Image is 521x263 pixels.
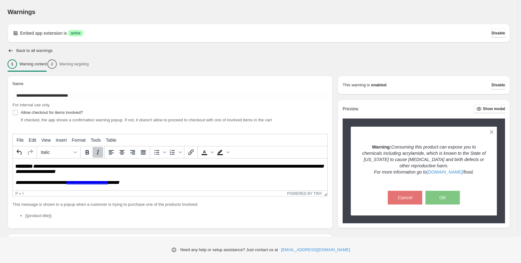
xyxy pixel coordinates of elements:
div: Numbered list [167,147,183,158]
button: Show modal [474,104,505,113]
span: Tools [91,138,101,143]
span: Insert [56,138,67,143]
button: Redo [25,147,35,158]
span: Format [72,138,86,143]
div: Resize [322,191,327,196]
button: Justify [138,147,149,158]
div: p [15,191,18,196]
button: Cancel [388,191,422,205]
p: Embed app extension is [20,30,67,36]
span: Name [13,81,24,86]
em: For more information go to [374,169,427,174]
span: Allow checkout for items involved? [21,110,83,115]
div: Background color [215,147,230,158]
p: Warning content [19,62,47,67]
strong: enabled [371,82,387,88]
span: Warnings [8,8,35,15]
strong: Warning: [372,144,391,149]
li: {{product.title}} [25,213,328,219]
button: Align right [127,147,138,158]
div: Bullet list [151,147,167,158]
button: Align left [106,147,117,158]
body: Rich Text Area. Press ALT-0 for help. [3,5,312,37]
em: /food. [463,169,474,174]
button: 1Warning content [8,58,47,71]
span: File [17,138,24,143]
iframe: Rich Text Area [13,159,327,190]
p: This warning is [343,82,370,88]
p: This message is shown in a popup when a customer is trying to purchase one of the products involved: [13,201,328,208]
span: If checked, the app shows a confirmation warning popup. If not, it doesn't allow to proceed to ch... [21,118,272,122]
button: Disable [492,81,505,89]
h2: Preview [343,106,358,112]
em: Consuming this product can expose you to chemicals including acrylamide, which is known to the St... [362,144,486,168]
a: Powered by Tiny [287,191,322,196]
div: » [19,191,21,196]
button: Insert/edit link [186,147,196,158]
button: OK [425,191,460,205]
div: 1 [8,59,17,69]
h2: Back to all warnings [16,48,53,53]
span: For internal use only. [13,103,50,107]
button: Undo [14,147,25,158]
span: Disable [492,31,505,36]
button: Disable [492,29,505,38]
span: Edit [29,138,36,143]
button: Bold [82,147,92,158]
span: active [71,31,80,36]
span: Show modal [483,106,505,111]
div: Text color [199,147,215,158]
span: Table [106,138,116,143]
button: Align center [117,147,127,158]
button: Italic [92,147,103,158]
button: Formats [38,147,79,158]
a: [DOMAIN_NAME] [427,169,462,174]
span: Disable [492,83,505,88]
span: View [41,138,51,143]
a: [EMAIL_ADDRESS][DOMAIN_NAME] [281,247,350,253]
span: Italic [41,150,71,155]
